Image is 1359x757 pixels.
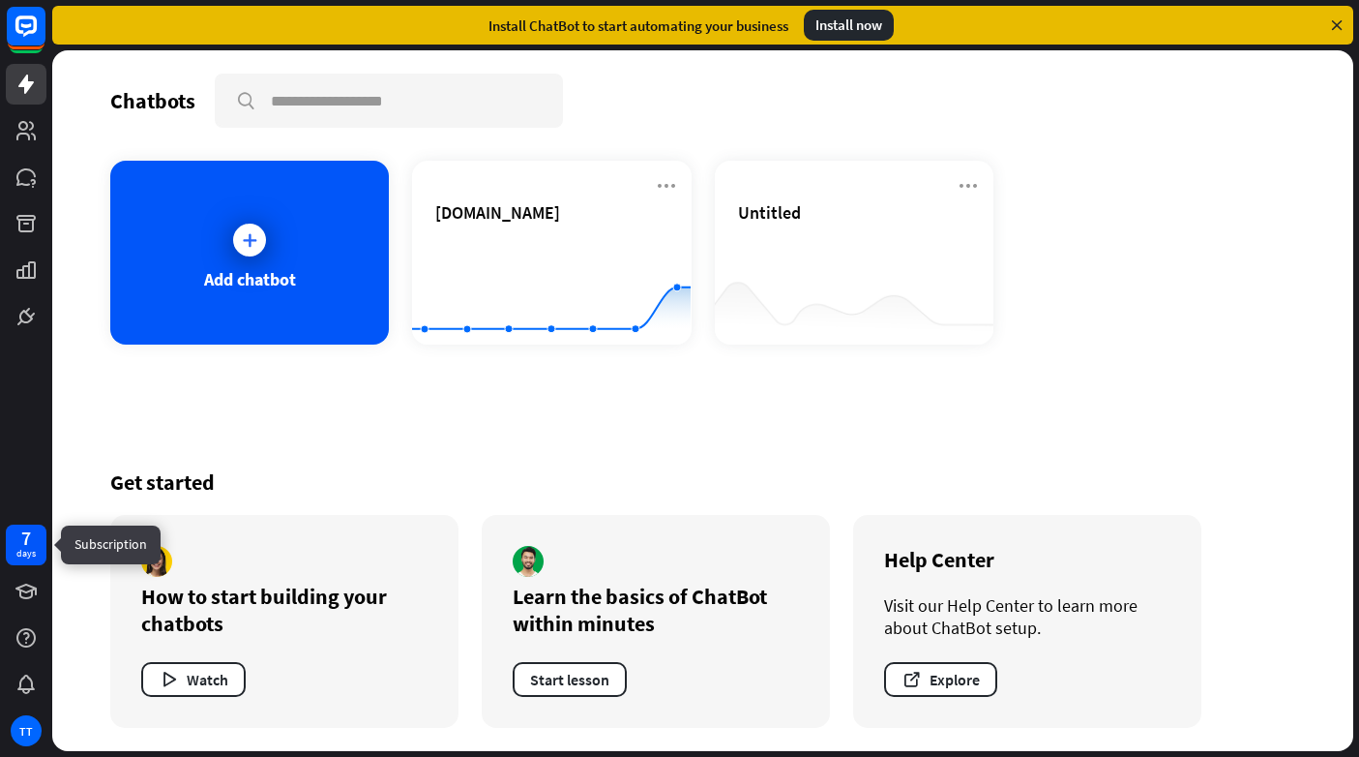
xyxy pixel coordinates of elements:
button: Explore [884,662,997,697]
button: Watch [141,662,246,697]
div: Visit our Help Center to learn more about ChatBot setup. [884,594,1170,639]
div: Install ChatBot to start automating your business [488,16,788,35]
div: Chatbots [110,87,195,114]
button: Start lesson [513,662,627,697]
div: days [16,547,36,560]
span: Untitled [738,201,801,224]
div: 7 [21,530,31,547]
div: Help Center [884,546,1170,573]
button: Open LiveChat chat widget [15,8,74,66]
div: Learn the basics of ChatBot within minutes [513,583,799,637]
div: TT [11,715,42,746]
div: How to start building your chatbots [141,583,428,637]
div: Get started [110,469,1295,496]
span: chatrbot.co.uk [435,201,560,224]
a: 7 days [6,525,46,565]
img: author [513,546,544,577]
img: author [141,546,172,577]
div: Add chatbot [204,268,296,290]
div: Install now [804,10,894,41]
